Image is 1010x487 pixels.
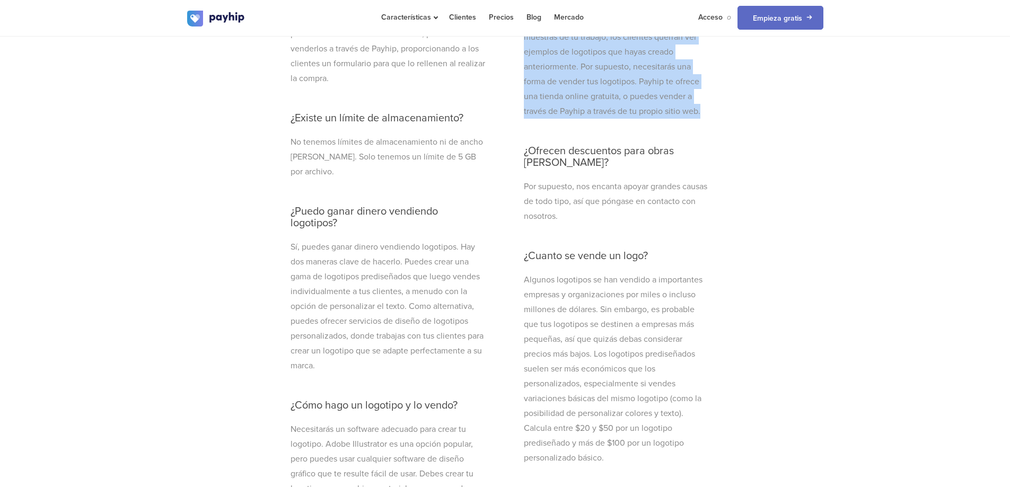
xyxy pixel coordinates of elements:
[291,242,484,371] font: Sí, puedes ganar dinero vendiendo logotipos. Hay dos maneras clave de hacerlo. Puedes crear una g...
[187,11,245,26] img: logo.svg
[524,275,702,463] font: Algunos logotipos se han vendido a importantes empresas y organizaciones por miles o incluso mill...
[291,399,458,412] font: ¿Cómo hago un logotipo y lo vendo?
[489,13,514,22] font: Precios
[291,137,483,177] font: No tenemos límites de almacenamiento ni de ancho [PERSON_NAME]. Solo tenemos un límite de 5 GB po...
[524,250,648,262] font: ¿Cuanto se vende un logo?
[449,13,476,22] font: Clientes
[524,181,707,222] font: Por supuesto, nos encanta apoyar grandes causas de todo tipo, así que póngase en contacto con nos...
[554,13,584,22] font: Mercado
[381,13,431,22] font: Características
[526,13,541,22] font: Blog
[291,205,438,229] font: ¿Puedo ganar dinero vendiendo logotipos?
[291,112,463,125] font: ¿Existe un límite de almacenamiento?
[524,145,674,169] font: ¿Ofrecen descuentos para obras [PERSON_NAME]?
[698,13,723,22] font: Acceso
[737,6,823,30] a: Empieza gratis
[753,14,802,23] font: Empieza gratis
[727,13,731,22] font: o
